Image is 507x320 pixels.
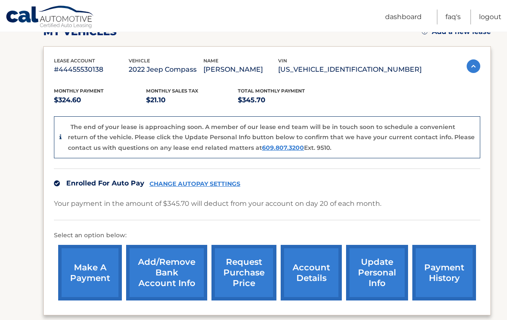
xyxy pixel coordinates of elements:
span: vin [278,58,287,64]
a: request purchase price [211,245,276,301]
a: FAQ's [445,10,461,25]
p: Your payment in the amount of $345.70 will deduct from your account on day 20 of each month. [54,198,381,210]
span: vehicle [129,58,150,64]
a: CHANGE AUTOPAY SETTINGS [149,181,240,188]
a: Add/Remove bank account info [126,245,207,301]
p: $21.10 [146,95,238,107]
a: payment history [412,245,476,301]
p: $324.60 [54,95,146,107]
p: $345.70 [238,95,330,107]
p: #44455530138 [54,64,129,76]
p: Select an option below: [54,231,480,241]
a: Dashboard [385,10,422,25]
a: 609.807.3200 [262,144,304,152]
span: Total Monthly Payment [238,88,305,94]
a: Logout [479,10,501,25]
p: 2022 Jeep Compass [129,64,203,76]
span: name [203,58,218,64]
a: Cal Automotive [6,6,95,30]
a: account details [281,245,342,301]
a: update personal info [346,245,408,301]
img: check.svg [54,181,60,187]
span: Monthly Payment [54,88,104,94]
span: Monthly sales Tax [146,88,198,94]
a: make a payment [58,245,122,301]
img: accordion-active.svg [467,60,480,73]
p: The end of your lease is approaching soon. A member of our lease end team will be in touch soon t... [68,124,475,152]
p: [PERSON_NAME] [203,64,278,76]
span: lease account [54,58,95,64]
p: [US_VEHICLE_IDENTIFICATION_NUMBER] [278,64,422,76]
span: Enrolled For Auto Pay [66,180,144,188]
